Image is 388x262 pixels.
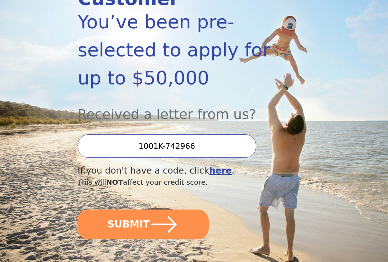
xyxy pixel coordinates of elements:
[106,178,123,187] span: NOT
[78,210,209,239] button: SUBMIT
[78,164,276,178] div: If you don't have a code, click .
[78,177,276,188] div: This will affect your credit score.
[209,165,232,176] a: here
[78,134,256,158] input: Enter your Offer Code:
[78,92,276,125] div: Received a letter from us?
[78,8,276,92] div: You’ve been pre-selected to apply for up to $50,000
